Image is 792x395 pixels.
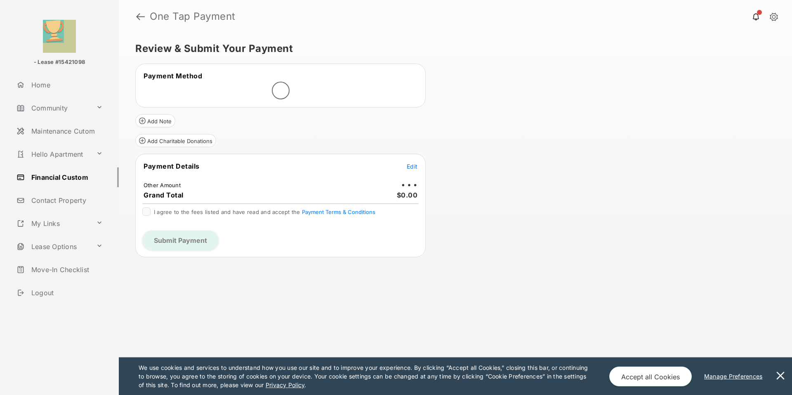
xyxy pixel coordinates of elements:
a: Financial Custom [13,167,119,187]
a: Logout [13,283,119,303]
a: Maintenance Cutom [13,121,119,141]
span: Payment Method [144,72,202,80]
button: Accept all Cookies [609,367,692,386]
p: - Lease #15421098 [34,58,85,66]
p: We use cookies and services to understand how you use our site and to improve your experience. By... [139,363,592,389]
span: I agree to the fees listed and have read and accept the [154,209,375,215]
a: Contact Property [13,190,119,210]
button: Add Charitable Donations [135,134,216,147]
button: I agree to the fees listed and have read and accept the [302,209,375,215]
a: Community [13,98,93,118]
span: Edit [407,163,417,170]
button: Submit Payment [142,230,219,250]
a: Lease Options [13,237,93,256]
u: Manage Preferences [704,373,766,380]
strong: One Tap Payment [150,12,236,21]
span: Payment Details [144,162,200,170]
button: Edit [407,162,417,170]
button: Add Note [135,114,175,127]
a: Move-In Checklist [13,260,119,280]
span: $0.00 [397,191,418,199]
a: Home [13,75,119,95]
a: My Links [13,214,93,233]
a: Hello Apartment [13,144,93,164]
h5: Review & Submit Your Payment [135,44,769,54]
span: Grand Total [144,191,184,199]
td: Other Amount [143,181,181,189]
u: Privacy Policy [266,381,304,388]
